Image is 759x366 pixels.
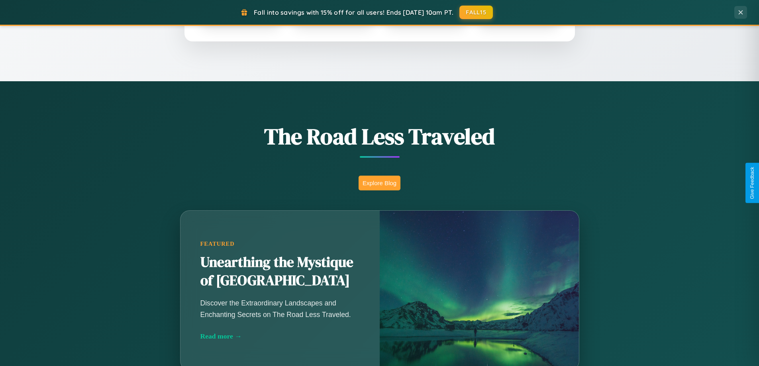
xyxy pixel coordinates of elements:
h2: Unearthing the Mystique of [GEOGRAPHIC_DATA] [200,253,360,290]
div: Read more → [200,332,360,341]
div: Give Feedback [749,167,755,199]
button: Explore Blog [359,176,400,190]
span: Fall into savings with 15% off for all users! Ends [DATE] 10am PT. [254,8,453,16]
p: Discover the Extraordinary Landscapes and Enchanting Secrets on The Road Less Traveled. [200,297,360,320]
div: Featured [200,241,360,247]
button: FALL15 [459,6,493,19]
h1: The Road Less Traveled [141,121,619,152]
